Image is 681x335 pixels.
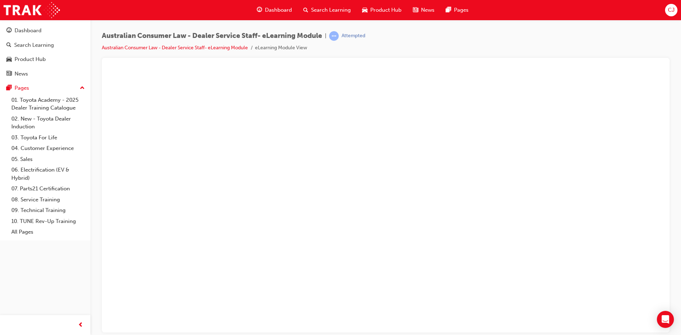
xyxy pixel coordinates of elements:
span: Dashboard [265,6,292,14]
div: Pages [15,84,29,92]
span: learningRecordVerb_ATTEMPT-icon [329,31,339,41]
span: search-icon [6,42,11,49]
span: pages-icon [6,85,12,91]
a: 08. Service Training [9,194,88,205]
a: guage-iconDashboard [251,3,298,17]
button: Pages [3,82,88,95]
a: Australian Consumer Law - Dealer Service Staff- eLearning Module [102,45,248,51]
button: DashboardSearch LearningProduct HubNews [3,23,88,82]
span: News [421,6,434,14]
span: search-icon [303,6,308,15]
span: Pages [454,6,469,14]
span: pages-icon [446,6,451,15]
span: Australian Consumer Law - Dealer Service Staff- eLearning Module [102,32,322,40]
span: guage-icon [257,6,262,15]
span: up-icon [80,84,85,93]
a: pages-iconPages [440,3,474,17]
a: 07. Parts21 Certification [9,183,88,194]
span: news-icon [6,71,12,77]
button: CJ [665,4,677,16]
span: | [325,32,326,40]
span: car-icon [6,56,12,63]
a: search-iconSearch Learning [298,3,356,17]
li: eLearning Module View [255,44,307,52]
a: Dashboard [3,24,88,37]
div: News [15,70,28,78]
span: CJ [668,6,675,14]
span: Search Learning [311,6,351,14]
a: 04. Customer Experience [9,143,88,154]
div: Product Hub [15,55,46,63]
a: All Pages [9,227,88,238]
span: Product Hub [370,6,402,14]
div: Attempted [342,33,365,39]
a: 10. TUNE Rev-Up Training [9,216,88,227]
a: 05. Sales [9,154,88,165]
a: 09. Technical Training [9,205,88,216]
a: news-iconNews [407,3,440,17]
a: 06. Electrification (EV & Hybrid) [9,164,88,183]
span: prev-icon [78,321,83,330]
div: Search Learning [14,41,54,49]
a: 03. Toyota For Life [9,132,88,143]
a: Search Learning [3,39,88,52]
a: car-iconProduct Hub [356,3,407,17]
a: 01. Toyota Academy - 2025 Dealer Training Catalogue [9,95,88,113]
span: car-icon [362,6,367,15]
a: 02. New - Toyota Dealer Induction [9,113,88,132]
img: Trak [4,2,60,18]
a: News [3,67,88,80]
span: guage-icon [6,28,12,34]
a: Product Hub [3,53,88,66]
div: Open Intercom Messenger [657,311,674,328]
span: news-icon [413,6,418,15]
div: Dashboard [15,27,41,35]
